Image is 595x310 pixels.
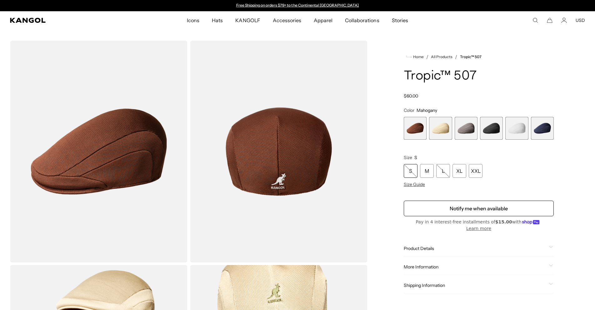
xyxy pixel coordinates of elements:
span: Stories [392,11,408,29]
label: White [505,117,528,140]
li: / [452,53,457,61]
label: Charcoal [455,117,477,140]
label: Mahogany [404,117,427,140]
div: Announcement [233,3,362,8]
a: Stories [386,11,414,29]
a: Icons [181,11,206,29]
a: Apparel [307,11,339,29]
span: $60.00 [404,93,418,99]
a: Collaborations [339,11,385,29]
a: Hats [206,11,229,29]
span: Size [404,155,412,160]
div: 1 of 2 [233,3,362,8]
button: USD [576,17,585,23]
label: Black [480,117,503,140]
span: More Information [404,264,546,270]
nav: breadcrumbs [404,53,554,61]
div: XL [452,164,466,178]
img: color-mahogany [190,41,367,262]
div: 1 of 6 [404,117,427,140]
div: 4 of 6 [480,117,503,140]
a: Accessories [267,11,307,29]
a: Home [406,54,424,60]
div: 5 of 6 [505,117,528,140]
label: Beige [429,117,452,140]
button: Notify me when available [404,201,554,216]
div: 2 of 6 [429,117,452,140]
span: Collaborations [345,11,379,29]
span: Shipping Information [404,282,546,288]
a: Account [561,17,567,23]
div: 6 of 6 [531,117,554,140]
label: Navy [531,117,554,140]
span: Hats [212,11,223,29]
span: Mahogany [417,107,437,113]
span: Home [412,55,424,59]
span: Icons [187,11,199,29]
div: L [436,164,450,178]
button: Cart [547,17,552,23]
img: color-mahogany [10,41,187,262]
span: Accessories [273,11,301,29]
div: M [420,164,434,178]
span: Size Guide [404,182,425,187]
div: XXL [469,164,482,178]
div: 3 of 6 [455,117,477,140]
span: Apparel [314,11,332,29]
a: KANGOLF [229,11,266,29]
span: Color [404,107,414,113]
h1: Tropic™ 507 [404,69,554,83]
span: S [414,155,417,160]
li: / [424,53,428,61]
a: Tropic™ 507 [460,55,482,59]
slideshow-component: Announcement bar [233,3,362,8]
summary: Search here [532,17,538,23]
span: KANGOLF [235,11,260,29]
div: S [404,164,417,178]
a: All Products [431,55,452,59]
a: Free Shipping on orders $79+ to the Continental [GEOGRAPHIC_DATA] [236,3,359,7]
span: Product Details [404,246,546,251]
a: Kangol [10,18,124,23]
